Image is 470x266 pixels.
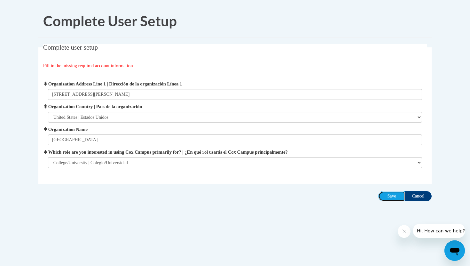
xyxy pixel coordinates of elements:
[48,126,422,133] label: Organization Name
[43,44,98,51] span: Complete user setup
[48,149,422,156] label: Which role are you interested in using Cox Campus primarily for? | ¿En qué rol usarás el Cox Camp...
[405,191,432,201] input: Cancel
[398,225,411,238] iframe: Close message
[378,191,405,201] input: Save
[444,240,465,261] iframe: Button to launch messaging window
[48,89,422,100] input: Metadata input
[43,63,133,68] span: Fill in the missing required account information
[43,12,177,29] span: Complete User Setup
[48,134,422,145] input: Metadata input
[48,103,422,110] label: Organization Country | País de la organización
[413,224,465,238] iframe: Message from company
[48,80,422,87] label: Organization Address Line 1 | Dirección de la organización Línea 1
